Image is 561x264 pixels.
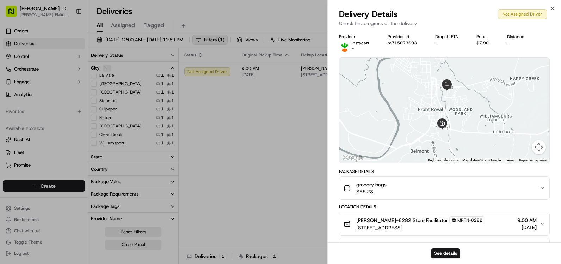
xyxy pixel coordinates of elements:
p: Welcome 👋 [7,28,128,40]
img: 8571987876998_91fb9ceb93ad5c398215_72.jpg [15,67,27,80]
div: We're available if you need us! [32,74,97,80]
div: Dropoff ETA [435,34,465,40]
span: Pylon [70,156,85,161]
div: - [435,40,465,46]
p: Instacart [352,40,369,46]
div: Past conversations [7,92,47,97]
div: Location Details [339,204,550,210]
button: Map camera controls [532,140,546,154]
span: Knowledge Base [14,139,54,146]
a: Terms (opens in new tab) [505,158,515,162]
span: grocery bags [356,181,387,188]
div: Package Details [339,169,550,174]
div: $7.90 [476,40,496,46]
span: [PERSON_NAME]-6282 Store Facilitator [356,217,448,224]
a: Open this area in Google Maps (opens a new window) [341,154,364,163]
div: Price [476,34,496,40]
span: Delivery Details [339,8,397,20]
span: MRTN-6282 [457,217,482,223]
button: m715073693 [388,40,417,46]
span: $85.23 [356,188,387,195]
button: Start new chat [120,70,128,78]
div: Provider Id [388,34,424,40]
div: 📗 [7,139,13,145]
p: Check the progress of the delivery [339,20,550,27]
a: 📗Knowledge Base [4,136,57,149]
div: 💻 [60,139,65,145]
span: 9:00 AM [517,217,537,224]
span: - [352,46,354,52]
input: Got a question? Start typing here... [18,46,127,53]
a: Report a map error [519,158,547,162]
a: 💻API Documentation [57,136,116,149]
div: - [507,40,531,46]
a: Powered byPylon [50,156,85,161]
button: See all [109,90,128,99]
span: [DATE] [23,109,38,115]
button: Keyboard shortcuts [428,158,458,163]
img: Nash [7,7,21,21]
button: grocery bags$85.23 [339,177,549,199]
span: API Documentation [67,139,113,146]
span: Map data ©2025 Google [462,158,501,162]
img: profile_instacart_ahold_partner.png [339,40,350,52]
img: 1736555255976-a54dd68f-1ca7-489b-9aae-adbdc363a1c4 [7,67,20,80]
img: Google [341,154,364,163]
div: Distance [507,34,531,40]
button: See details [431,248,460,258]
div: Start new chat [32,67,116,74]
span: [STREET_ADDRESS] [356,224,485,231]
span: [DATE] [517,224,537,231]
div: Provider [339,34,376,40]
button: [PERSON_NAME]-6282 Store FacilitatorMRTN-6282[STREET_ADDRESS]9:00 AM[DATE] [339,212,549,235]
